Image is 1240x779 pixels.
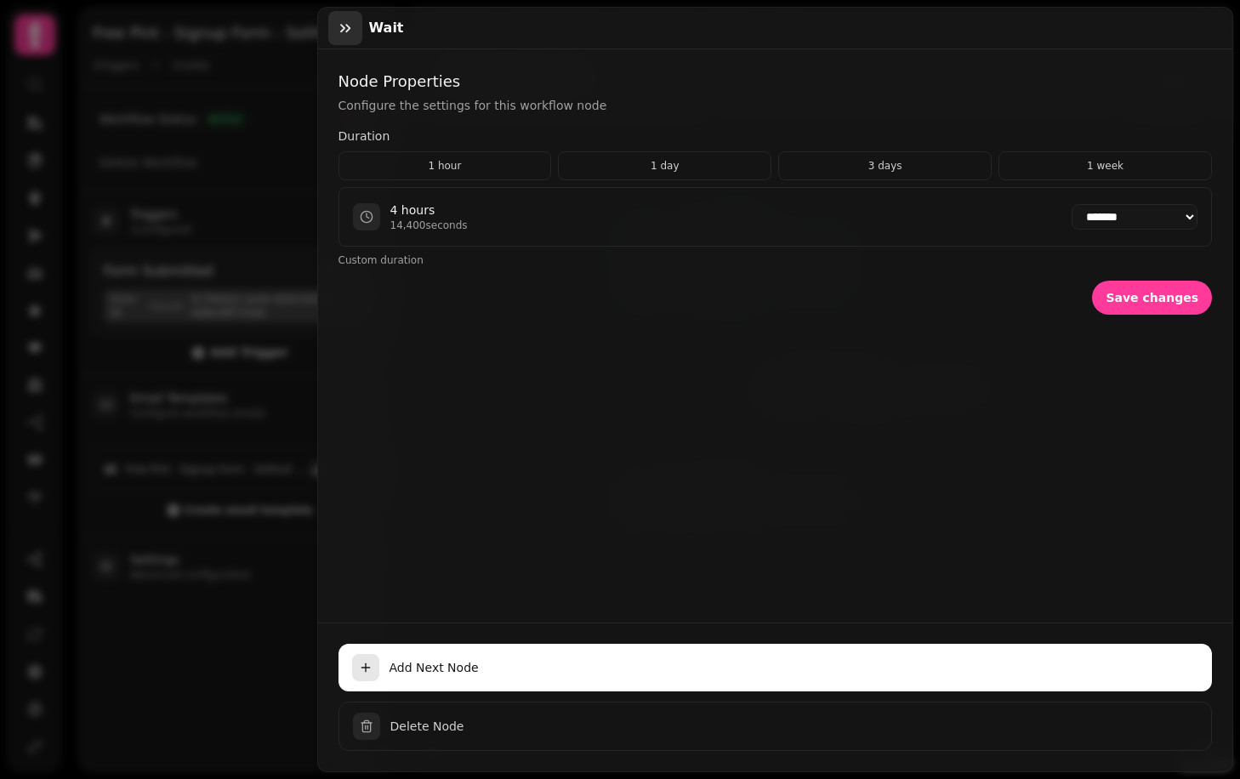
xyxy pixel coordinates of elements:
button: Add Next Node [338,644,1213,691]
span: Add Next Node [390,659,1199,676]
button: Custom duration [338,253,424,267]
p: 4 hours [390,202,468,219]
h2: Node Properties [338,70,1213,94]
h3: Wait [369,18,411,38]
button: Delete Node [338,702,1213,751]
button: 3 days [778,151,992,180]
button: 1 week [998,151,1212,180]
button: 1 hour [338,151,552,180]
p: 14,400 seconds [390,219,468,232]
p: Configure the settings for this workflow node [338,97,1213,114]
button: 1 day [558,151,771,180]
span: Delete Node [390,718,1198,735]
button: Save changes [1092,281,1212,315]
span: Save changes [1106,292,1198,304]
label: Duration [338,128,1213,145]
